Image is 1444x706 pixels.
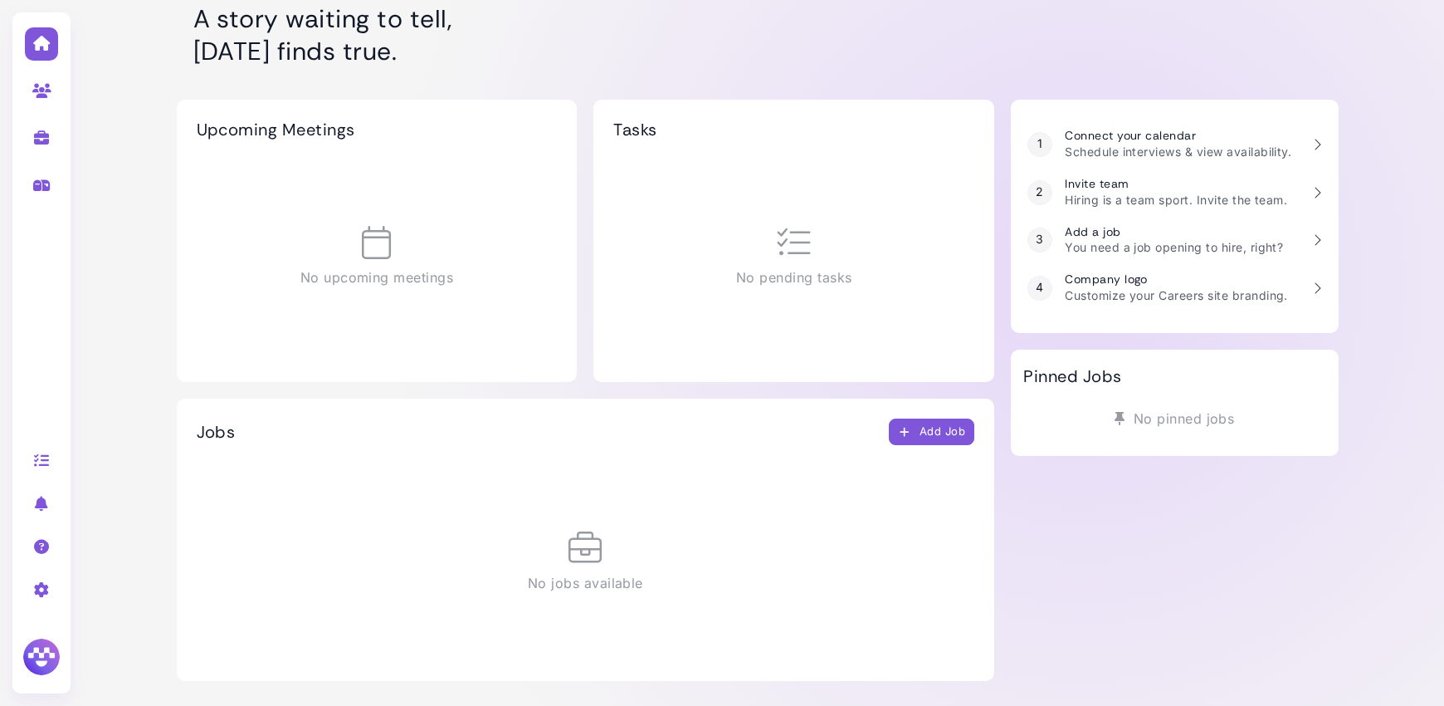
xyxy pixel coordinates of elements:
h3: Add a job [1065,225,1283,239]
a: 1 Connect your calendar Schedule interviews & view availability. [1019,120,1329,169]
div: No pinned jobs [1023,403,1325,434]
p: Hiring is a team sport. Invite the team. [1065,191,1287,208]
div: No pending tasks [613,156,974,357]
h2: Upcoming Meetings [197,120,355,140]
div: 4 [1027,276,1052,301]
p: You need a job opening to hire, right? [1065,238,1283,256]
h3: Company logo [1065,272,1288,287]
p: Schedule interviews & view availability. [1065,143,1291,160]
a: 4 Company logo Customize your Careers site branding. [1019,264,1329,312]
img: Megan [21,636,62,678]
div: 1 [1027,132,1052,157]
h2: Jobs [197,422,236,442]
div: No upcoming meetings [197,156,558,357]
a: 2 Invite team Hiring is a team sport. Invite the team. [1019,169,1329,217]
button: Add Job [889,419,975,445]
div: 2 [1027,180,1052,205]
a: 3 Add a job You need a job opening to hire, right? [1019,217,1329,265]
p: Customize your Careers site branding. [1065,287,1288,304]
h2: Pinned Jobs [1023,366,1121,386]
h3: Connect your calendar [1065,129,1291,143]
h2: Tasks [613,120,656,140]
div: No jobs available [197,462,975,663]
div: Add Job [898,424,966,441]
div: 3 [1027,228,1052,252]
h3: Invite team [1065,177,1287,191]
